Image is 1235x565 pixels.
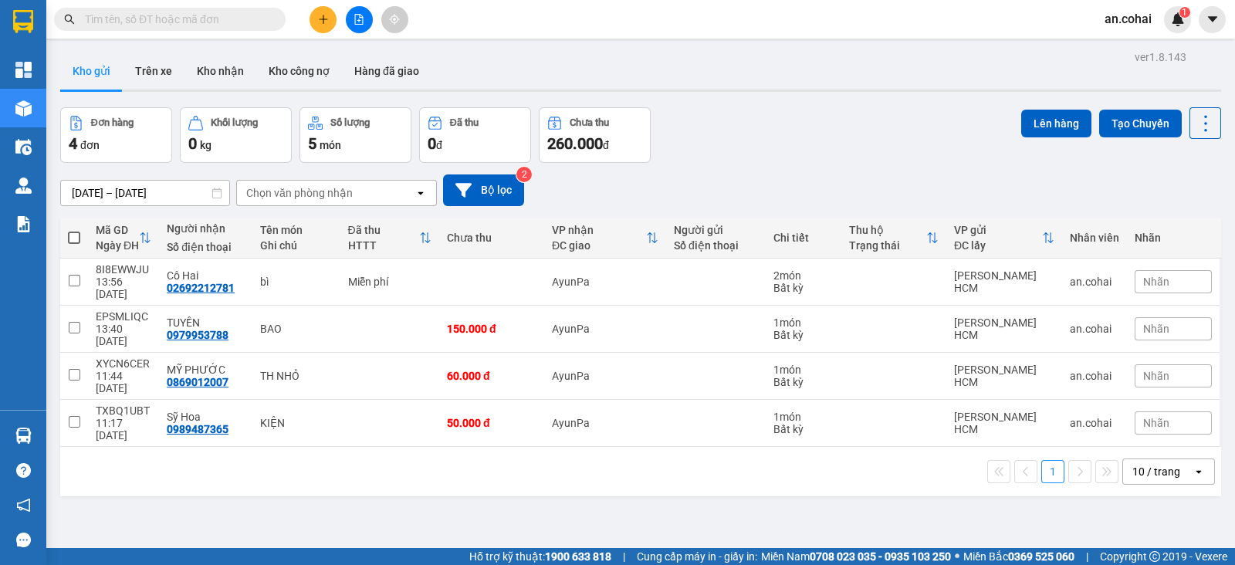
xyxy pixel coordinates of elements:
[450,117,479,128] div: Đã thu
[318,14,329,25] span: plus
[603,139,609,151] span: đ
[552,276,658,288] div: AyunPa
[167,376,228,388] div: 0869012007
[773,282,834,294] div: Bất kỳ
[1143,417,1169,429] span: Nhãn
[1021,110,1091,137] button: Lên hàng
[15,428,32,444] img: warehouse-icon
[1092,9,1164,29] span: an.cohai
[849,239,926,252] div: Trạng thái
[544,218,666,259] th: Toggle SortBy
[15,62,32,78] img: dashboard-icon
[552,370,658,382] div: AyunPa
[447,417,536,429] div: 50.000 đ
[64,14,75,25] span: search
[1008,550,1074,563] strong: 0369 525 060
[1070,232,1119,244] div: Nhân viên
[260,276,333,288] div: bì
[545,550,611,563] strong: 1900 633 818
[954,239,1042,252] div: ĐC lấy
[539,107,651,163] button: Chưa thu260.000đ
[419,107,531,163] button: Đã thu0đ
[552,224,646,236] div: VP nhận
[15,139,32,155] img: warehouse-icon
[954,224,1042,236] div: VP gửi
[167,241,245,253] div: Số điện thoại
[1132,464,1180,479] div: 10 / trang
[1143,370,1169,382] span: Nhãn
[1070,370,1119,382] div: an.cohai
[674,224,758,236] div: Người gửi
[256,52,342,90] button: Kho công nợ
[1149,551,1160,562] span: copyright
[211,117,258,128] div: Khối lượng
[773,269,834,282] div: 2 món
[773,423,834,435] div: Bất kỳ
[552,417,658,429] div: AyunPa
[773,329,834,341] div: Bất kỳ
[428,134,436,153] span: 0
[260,417,333,429] div: KIỆN
[320,139,341,151] span: món
[389,14,400,25] span: aim
[60,107,172,163] button: Đơn hàng4đơn
[15,178,32,194] img: warehouse-icon
[88,218,159,259] th: Toggle SortBy
[414,187,427,199] svg: open
[1070,323,1119,335] div: an.cohai
[246,185,353,201] div: Chọn văn phòng nhận
[167,222,245,235] div: Người nhận
[1070,276,1119,288] div: an.cohai
[167,269,245,282] div: Cô Hai
[954,364,1054,388] div: [PERSON_NAME] HCM
[15,100,32,117] img: warehouse-icon
[1193,465,1205,478] svg: open
[330,117,370,128] div: Số lượng
[340,218,440,259] th: Toggle SortBy
[80,139,100,151] span: đơn
[91,117,134,128] div: Đơn hàng
[849,224,926,236] div: Thu hộ
[167,316,245,329] div: TUYỀN
[954,269,1054,294] div: [PERSON_NAME] HCM
[637,548,757,565] span: Cung cấp máy in - giấy in:
[1182,7,1187,18] span: 1
[308,134,316,153] span: 5
[674,239,758,252] div: Số điện thoại
[260,323,333,335] div: BAO
[200,139,211,151] span: kg
[1041,460,1064,483] button: 1
[447,370,536,382] div: 60.000 đ
[16,533,31,547] span: message
[1099,110,1182,137] button: Tạo Chuyến
[167,423,228,435] div: 0989487365
[16,498,31,513] span: notification
[841,218,946,259] th: Toggle SortBy
[761,548,951,565] span: Miền Nam
[167,329,228,341] div: 0979953788
[96,224,139,236] div: Mã GD
[623,548,625,565] span: |
[443,174,524,206] button: Bộ lọc
[96,404,151,417] div: TXBQ1UBT
[85,11,267,28] input: Tìm tên, số ĐT hoặc mã đơn
[946,218,1062,259] th: Toggle SortBy
[773,376,834,388] div: Bất kỳ
[346,6,373,33] button: file-add
[954,411,1054,435] div: [PERSON_NAME] HCM
[96,417,151,442] div: 11:17 [DATE]
[963,548,1074,565] span: Miền Bắc
[123,52,184,90] button: Trên xe
[810,550,951,563] strong: 0708 023 035 - 0935 103 250
[96,276,151,300] div: 13:56 [DATE]
[954,316,1054,341] div: [PERSON_NAME] HCM
[1171,12,1185,26] img: icon-new-feature
[436,139,442,151] span: đ
[96,323,151,347] div: 13:40 [DATE]
[1143,276,1169,288] span: Nhãn
[96,239,139,252] div: Ngày ĐH
[1135,232,1212,244] div: Nhãn
[447,232,536,244] div: Chưa thu
[260,224,333,236] div: Tên món
[180,107,292,163] button: Khối lượng0kg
